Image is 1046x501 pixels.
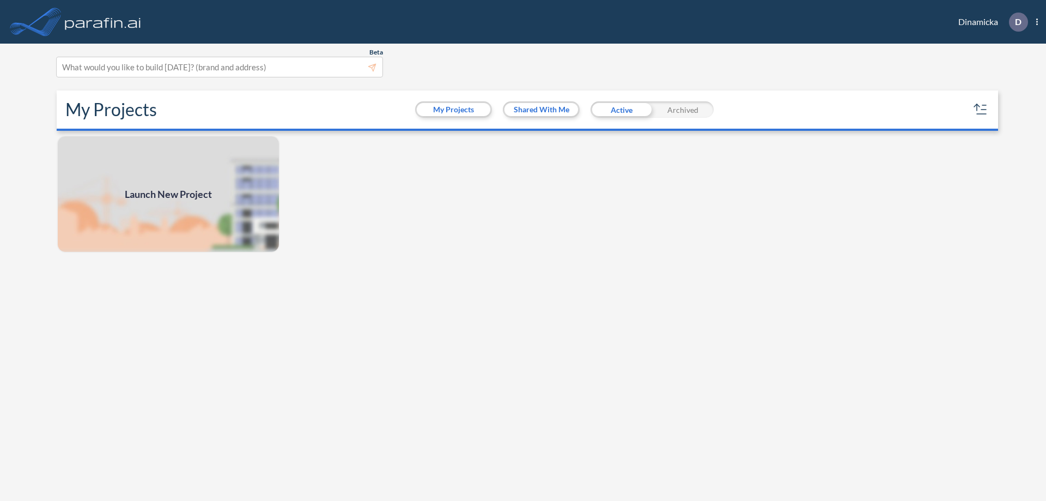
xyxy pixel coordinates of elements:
[369,48,383,57] span: Beta
[57,135,280,253] img: add
[65,99,157,120] h2: My Projects
[57,135,280,253] a: Launch New Project
[942,13,1038,32] div: Dinamicka
[125,187,212,202] span: Launch New Project
[417,103,490,116] button: My Projects
[591,101,652,118] div: Active
[1015,17,1021,27] p: D
[972,101,989,118] button: sort
[652,101,714,118] div: Archived
[504,103,578,116] button: Shared With Me
[63,11,143,33] img: logo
